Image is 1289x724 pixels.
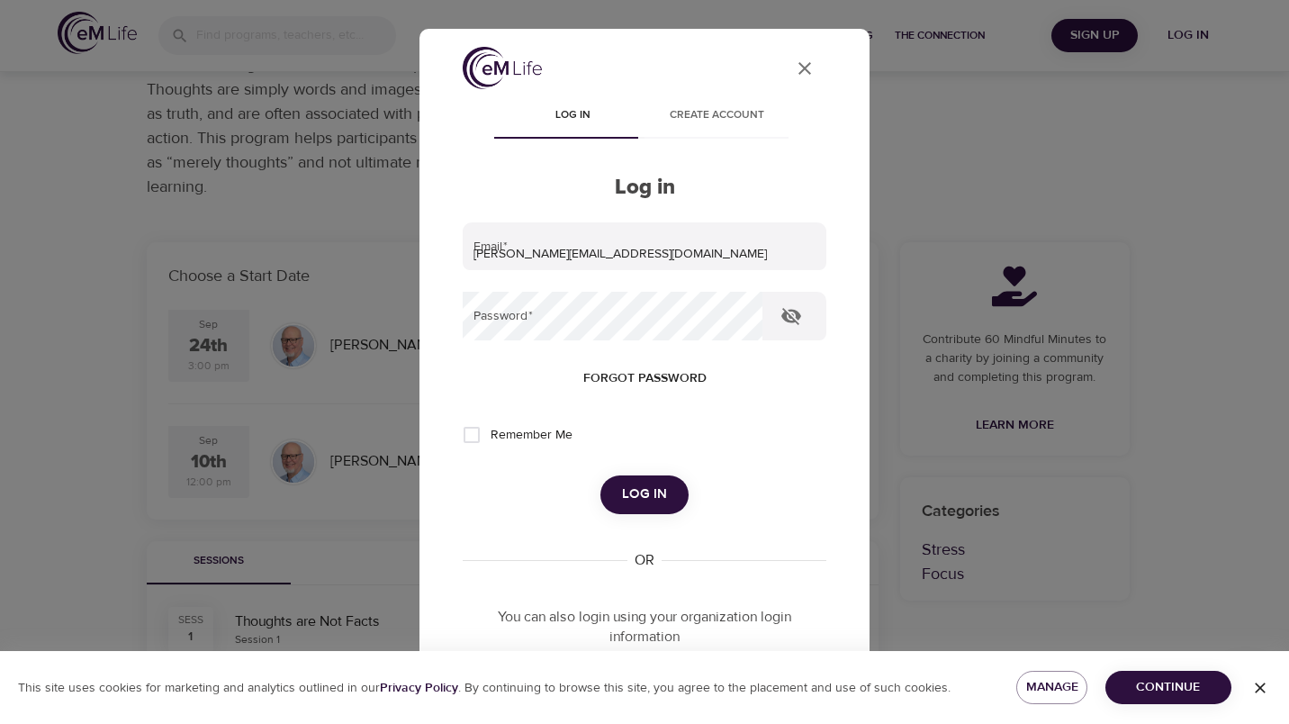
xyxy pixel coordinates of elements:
span: Forgot password [583,367,707,390]
span: Log in [511,106,634,125]
img: logo [463,47,542,89]
button: Log in [600,475,689,513]
span: Manage [1031,676,1072,699]
span: Continue [1120,676,1217,699]
div: OR [627,550,662,571]
span: Log in [622,483,667,506]
p: You can also login using your organization login information [463,607,826,648]
button: close [783,47,826,90]
h2: Log in [463,175,826,201]
span: Create account [655,106,778,125]
b: Privacy Policy [380,680,458,696]
span: Remember Me [491,426,572,445]
button: Forgot password [576,362,714,395]
div: disabled tabs example [463,95,826,139]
